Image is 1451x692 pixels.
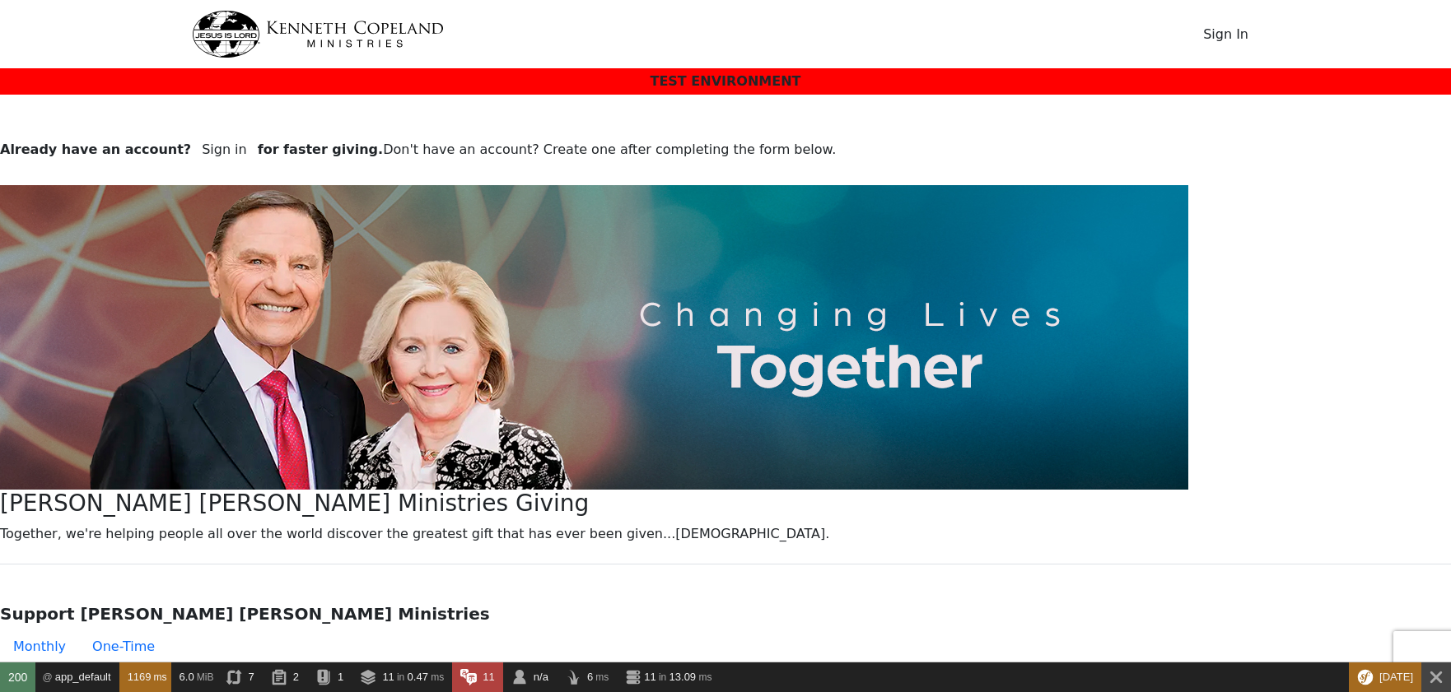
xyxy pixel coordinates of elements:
a: 1 [307,662,352,692]
span: [DATE] [1379,671,1413,683]
a: 11 in 13.09 ms [617,662,720,692]
span: 2 [293,671,299,683]
span: n/a [534,671,548,683]
span: in [659,671,666,683]
button: Sign In [1192,19,1259,50]
a: n/a [503,662,557,692]
a: [DATE] [1349,662,1421,692]
img: kcm-header-logo.svg [192,11,444,58]
span: TEST ENVIRONMENT [651,73,801,89]
span: 7 [248,671,254,683]
span: 0.47 [408,671,428,683]
span: MiB [197,671,214,683]
button: One-Time [79,630,168,663]
span: 11 [483,671,494,683]
span: @ [42,671,52,683]
span: ms [595,671,609,683]
span: app_default [55,671,111,683]
span: 1 [338,671,343,683]
a: 11 in 0.47 ms [352,662,452,692]
a: 1169 ms [119,662,171,692]
a: 6.0 MiB [171,662,218,692]
span: 6 [587,671,593,683]
span: 6.0 [180,671,194,683]
div: This Symfony version will only receive security fixes. [1349,662,1421,692]
span: 1169 [128,671,152,683]
a: 11 [452,662,503,692]
button: Sign in [191,134,258,165]
span: ms [698,671,712,683]
a: 2 [263,662,307,692]
span: ms [154,671,167,683]
span: ms [431,671,444,683]
a: 6 ms [557,662,617,692]
span: in [397,671,404,683]
span: 11 [382,671,394,683]
span: 11 [644,671,656,683]
span: 13.09 [670,671,697,683]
